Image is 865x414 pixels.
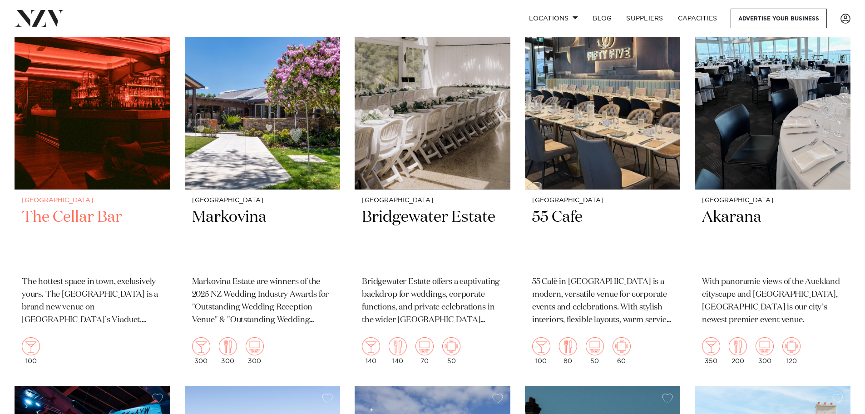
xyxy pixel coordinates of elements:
[756,337,774,355] img: theatre.png
[532,207,673,269] h2: 55 Cafe
[22,337,40,364] div: 100
[415,337,434,364] div: 70
[782,337,801,355] img: meeting.png
[362,337,380,355] img: cocktail.png
[442,337,460,364] div: 50
[702,276,843,327] p: With panoramic views of the Auckland cityscape and [GEOGRAPHIC_DATA], [GEOGRAPHIC_DATA] is our ci...
[729,337,747,364] div: 200
[22,276,163,327] p: The hottest space in town, exclusively yours. The [GEOGRAPHIC_DATA] is a brand new venue on [GEOG...
[442,337,460,355] img: meeting.png
[585,9,619,28] a: BLOG
[702,337,720,364] div: 350
[192,207,333,269] h2: Markovina
[532,337,550,364] div: 100
[22,197,163,204] small: [GEOGRAPHIC_DATA]
[362,337,380,364] div: 140
[192,197,333,204] small: [GEOGRAPHIC_DATA]
[389,337,407,364] div: 140
[731,9,827,28] a: Advertise your business
[389,337,407,355] img: dining.png
[415,337,434,355] img: theatre.png
[22,207,163,269] h2: The Cellar Bar
[559,337,577,364] div: 80
[613,337,631,355] img: meeting.png
[532,337,550,355] img: cocktail.png
[192,337,210,355] img: cocktail.png
[192,337,210,364] div: 300
[219,337,237,355] img: dining.png
[362,197,503,204] small: [GEOGRAPHIC_DATA]
[532,276,673,327] p: 55 Café in [GEOGRAPHIC_DATA] is a modern, versatile venue for corporate events and celebrations. ...
[192,276,333,327] p: Markovina Estate are winners of the 2025 NZ Wedding Industry Awards for "Outstanding Wedding Rece...
[702,207,843,269] h2: Akarana
[619,9,670,28] a: SUPPLIERS
[362,207,503,269] h2: Bridgewater Estate
[22,337,40,355] img: cocktail.png
[782,337,801,364] div: 120
[613,337,631,364] div: 60
[586,337,604,355] img: theatre.png
[702,337,720,355] img: cocktail.png
[586,337,604,364] div: 50
[756,337,774,364] div: 300
[15,10,64,26] img: nzv-logo.png
[671,9,725,28] a: Capacities
[532,197,673,204] small: [GEOGRAPHIC_DATA]
[219,337,237,364] div: 300
[246,337,264,364] div: 300
[729,337,747,355] img: dining.png
[246,337,264,355] img: theatre.png
[702,197,843,204] small: [GEOGRAPHIC_DATA]
[522,9,585,28] a: Locations
[559,337,577,355] img: dining.png
[362,276,503,327] p: Bridgewater Estate offers a captivating backdrop for weddings, corporate functions, and private c...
